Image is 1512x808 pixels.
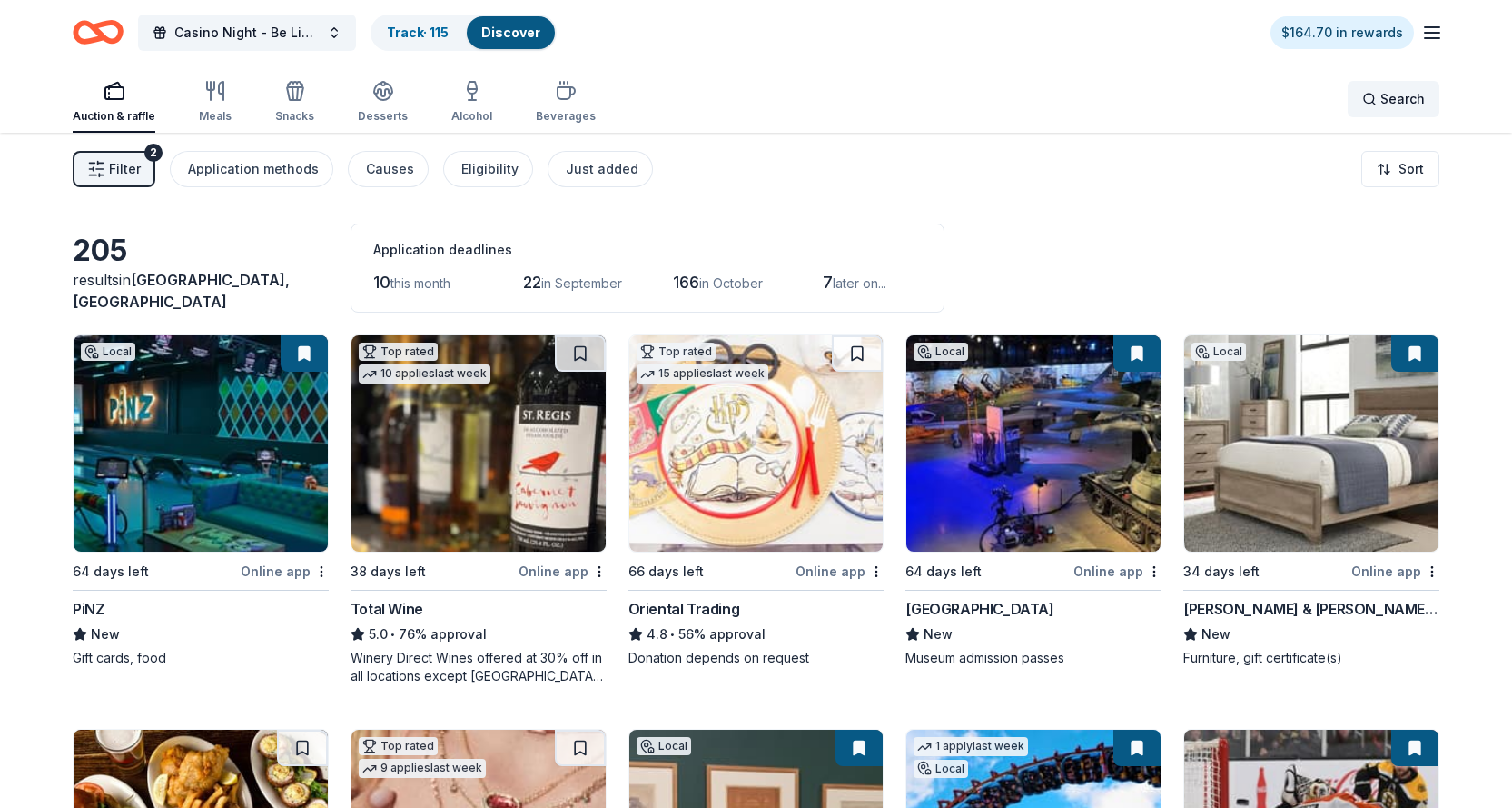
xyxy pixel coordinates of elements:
a: Home [73,11,124,54]
div: results [73,269,329,313]
span: 10 [373,273,390,292]
div: Beverages [536,109,596,124]
div: 66 days left [628,561,704,583]
div: 2 [144,144,163,162]
div: 64 days left [905,561,982,583]
button: Beverages [536,73,596,133]
div: 9 applies last week [359,759,486,778]
button: Filter2 [73,151,155,187]
button: Causes [348,151,429,187]
span: 4.8 [647,623,667,645]
div: 34 days left [1183,561,1260,583]
div: Eligibility [461,158,519,180]
img: Image for Total Wine [351,335,606,552]
button: Snacks [275,73,314,133]
div: Online app [1073,560,1161,583]
div: 56% approval [628,623,884,645]
div: Online app [1351,560,1439,583]
div: Alcohol [451,109,492,124]
div: Meals [199,109,232,124]
button: Eligibility [443,151,533,187]
div: Online app [519,560,607,583]
div: Local [914,760,968,778]
div: Local [1191,343,1246,361]
div: Causes [366,158,414,180]
img: Image for PiNZ [74,335,328,552]
div: 1 apply last week [914,737,1028,756]
div: Total Wine [351,598,423,620]
a: Image for Oriental TradingTop rated15 applieslast week66 days leftOnline appOriental Trading4.8•5... [628,334,884,667]
span: later on... [833,275,886,291]
div: Local [914,343,968,361]
a: Discover [481,25,540,40]
span: • [390,627,395,642]
span: in September [541,275,622,291]
button: Application methods [170,151,333,187]
div: Online app [241,560,329,583]
span: New [924,623,953,645]
div: 64 days left [73,561,149,583]
span: [GEOGRAPHIC_DATA], [GEOGRAPHIC_DATA] [73,271,290,311]
button: Just added [548,151,653,187]
a: Image for Bernie & Phyl's FurnitureLocal34 days leftOnline app[PERSON_NAME] & [PERSON_NAME]'s Fur... [1183,334,1439,667]
div: Oriental Trading [628,598,740,620]
span: Casino Night - Be Like Brit 15 Years [174,22,320,44]
span: in October [699,275,763,291]
div: [GEOGRAPHIC_DATA] [905,598,1053,620]
div: PiNZ [73,598,104,620]
button: Casino Night - Be Like Brit 15 Years [138,15,356,51]
div: Application methods [188,158,319,180]
div: Top rated [359,343,438,361]
div: Auction & raffle [73,109,155,124]
div: Furniture, gift certificate(s) [1183,649,1439,667]
span: in [73,271,290,311]
button: Search [1348,81,1439,117]
span: • [670,627,675,642]
img: Image for American Heritage Museum [906,335,1161,552]
span: Sort [1398,158,1424,180]
span: 7 [823,273,833,292]
button: Desserts [358,73,408,133]
div: Local [81,343,135,361]
span: Search [1380,88,1425,110]
div: 15 applies last week [637,364,768,384]
div: Application deadlines [373,239,922,261]
button: Alcohol [451,73,492,133]
div: Museum admission passes [905,649,1161,667]
div: Top rated [359,737,438,755]
a: Image for American Heritage MuseumLocal64 days leftOnline app[GEOGRAPHIC_DATA]NewMuseum admission... [905,334,1161,667]
button: Sort [1361,151,1439,187]
a: Image for PiNZLocal64 days leftOnline appPiNZNewGift cards, food [73,334,329,667]
img: Image for Oriental Trading [629,335,884,552]
button: Meals [199,73,232,133]
div: 76% approval [351,623,607,645]
span: Filter [109,158,141,180]
div: Snacks [275,109,314,124]
a: Track· 115 [387,25,449,40]
button: Auction & raffle [73,73,155,133]
img: Image for Bernie & Phyl's Furniture [1184,335,1438,552]
div: 38 days left [351,561,426,583]
span: New [91,623,120,645]
div: Online app [796,560,884,583]
div: Gift cards, food [73,649,329,667]
span: 166 [673,273,699,292]
span: 5.0 [369,623,388,645]
a: $164.70 in rewards [1270,16,1414,49]
span: New [1201,623,1230,645]
div: Top rated [637,343,716,361]
div: 205 [73,233,329,269]
button: Track· 115Discover [371,15,557,51]
a: Image for Total WineTop rated10 applieslast week38 days leftOnline appTotal Wine5.0•76% approvalW... [351,334,607,685]
div: Desserts [358,109,408,124]
span: 22 [523,273,541,292]
div: [PERSON_NAME] & [PERSON_NAME]'s Furniture [1183,598,1439,620]
span: this month [390,275,450,291]
div: Local [637,737,691,755]
div: Donation depends on request [628,649,884,667]
div: Just added [566,158,638,180]
div: 10 applies last week [359,364,490,384]
div: Winery Direct Wines offered at 30% off in all locations except [GEOGRAPHIC_DATA], [GEOGRAPHIC_DAT... [351,649,607,685]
